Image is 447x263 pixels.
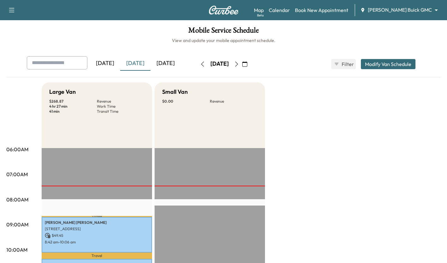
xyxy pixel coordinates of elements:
[45,226,149,231] p: [STREET_ADDRESS]
[6,170,28,178] p: 07:00AM
[49,99,97,104] p: $ 268.87
[257,13,264,18] div: Beta
[6,246,27,254] p: 10:00AM
[42,253,152,259] p: Travel
[97,99,144,104] p: Revenue
[45,220,149,225] p: [PERSON_NAME] [PERSON_NAME]
[368,6,432,14] span: [PERSON_NAME] Buick GMC
[6,27,441,37] h1: Mobile Service Schedule
[150,56,181,71] div: [DATE]
[295,6,348,14] a: Book New Appointment
[97,109,144,114] p: Transit Time
[209,6,239,15] img: Curbee Logo
[210,99,257,104] p: Revenue
[6,196,28,203] p: 08:00AM
[6,37,441,44] h6: View and update your mobile appointment schedule.
[49,87,76,96] h5: Large Van
[49,109,97,114] p: 41 min
[361,59,415,69] button: Modify Van Schedule
[210,60,229,68] div: [DATE]
[342,60,353,68] span: Filter
[6,221,28,228] p: 09:00AM
[162,87,188,96] h5: Small Van
[269,6,290,14] a: Calendar
[45,240,149,245] p: 8:42 am - 10:06 am
[97,104,144,109] p: Work Time
[254,6,264,14] a: MapBeta
[90,56,120,71] div: [DATE]
[42,216,152,217] p: Travel
[49,104,97,109] p: 4 hr 27 min
[162,99,210,104] p: $ 0.00
[331,59,356,69] button: Filter
[6,146,28,153] p: 06:00AM
[120,56,150,71] div: [DATE]
[45,233,149,238] p: $ 49.45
